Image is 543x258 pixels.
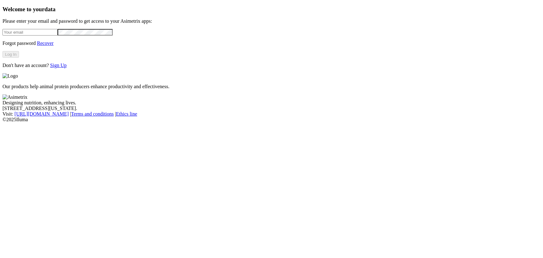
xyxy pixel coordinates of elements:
[2,63,541,68] p: Don't have an account?
[2,18,541,24] p: Please enter your email and password to get access to your Asimetrix apps:
[44,6,55,12] span: data
[2,51,19,58] button: Log In
[37,41,54,46] a: Recover
[2,117,541,122] div: © 2025 Iluma
[2,73,18,79] img: Logo
[71,111,114,117] a: Terms and conditions
[15,111,69,117] a: [URL][DOMAIN_NAME]
[2,106,541,111] div: [STREET_ADDRESS][US_STATE].
[2,84,541,89] p: Our products help animal protein producers enhance productivity and effectiveness.
[2,100,541,106] div: Designing nutrition, enhancing lives.
[2,111,541,117] div: Visit : | |
[50,63,67,68] a: Sign Up
[2,29,58,36] input: Your email
[2,94,27,100] img: Asimetrix
[2,6,541,13] h3: Welcome to your
[116,111,137,117] a: Ethics line
[2,41,541,46] p: Forgot password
